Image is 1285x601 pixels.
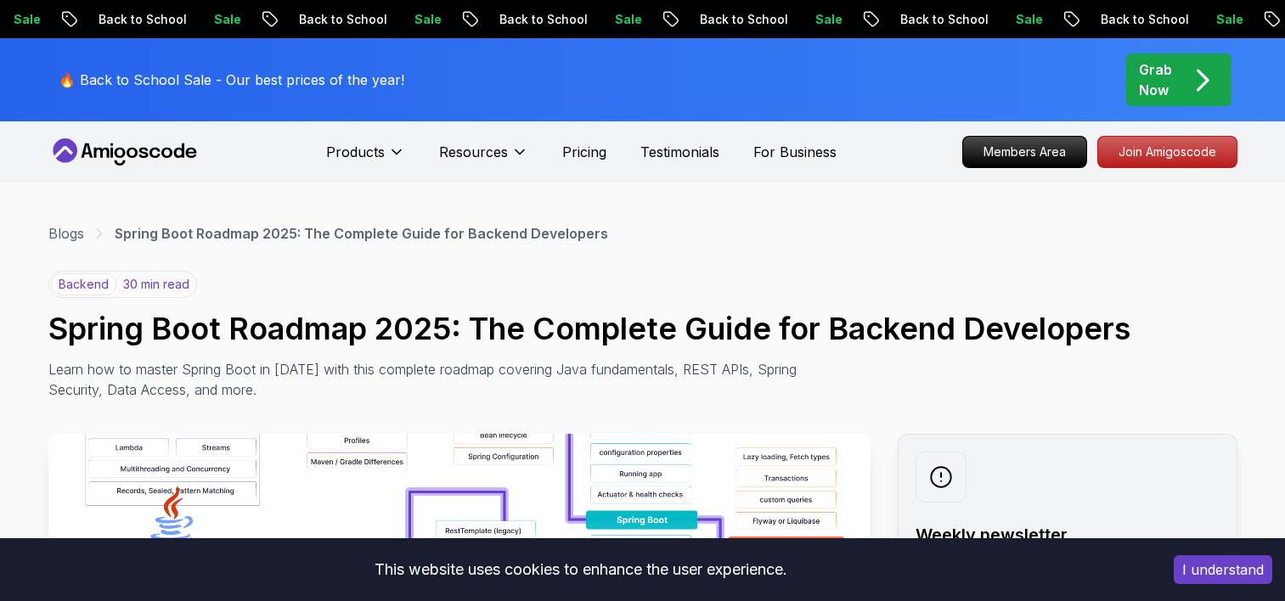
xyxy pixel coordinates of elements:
[59,70,404,90] p: 🔥 Back to School Sale - Our best prices of the year!
[326,142,385,162] p: Products
[1174,555,1272,584] button: Accept cookies
[115,223,608,244] p: Spring Boot Roadmap 2025: The Complete Guide for Backend Developers
[1098,137,1237,167] p: Join Amigoscode
[51,273,116,295] p: backend
[1001,11,1056,28] p: Sale
[326,142,405,176] button: Products
[962,136,1087,168] a: Members Area
[1097,136,1237,168] a: Join Amigoscode
[200,11,254,28] p: Sale
[48,312,1237,345] h1: Spring Boot Roadmap 2025: The Complete Guide for Backend Developers
[1086,11,1202,28] p: Back to School
[562,142,606,162] a: Pricing
[916,523,1220,547] h2: Weekly newsletter
[48,359,809,400] p: Learn how to master Spring Boot in [DATE] with this complete roadmap covering Java fundamentals, ...
[439,142,508,162] p: Resources
[485,11,600,28] p: Back to School
[285,11,400,28] p: Back to School
[600,11,655,28] p: Sale
[963,137,1086,167] p: Members Area
[801,11,855,28] p: Sale
[13,551,1148,588] div: This website uses cookies to enhance the user experience.
[640,142,719,162] a: Testimonials
[439,142,528,176] button: Resources
[84,11,200,28] p: Back to School
[886,11,1001,28] p: Back to School
[685,11,801,28] p: Back to School
[1139,59,1172,100] p: Grab Now
[400,11,454,28] p: Sale
[753,142,837,162] a: For Business
[48,223,84,244] a: Blogs
[1202,11,1256,28] p: Sale
[123,276,189,293] p: 30 min read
